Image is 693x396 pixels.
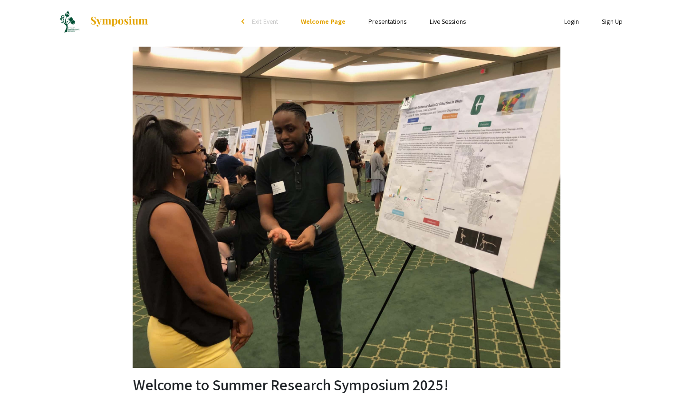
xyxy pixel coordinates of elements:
div: arrow_back_ios [241,19,247,24]
iframe: Chat [7,353,40,389]
a: Presentations [368,17,406,26]
a: Login [564,17,579,26]
a: Welcome Page [301,17,346,26]
a: Summer Research Symposium 2025 [59,10,149,33]
a: Live Sessions [430,17,466,26]
span: Exit Event [252,17,278,26]
h2: Welcome to Summer Research Symposium 2025! [133,376,559,394]
img: Symposium by ForagerOne [89,16,149,27]
a: Sign Up [602,17,623,26]
img: Summer Research Symposium 2025 [59,10,80,33]
img: Summer Research Symposium 2025 [133,47,560,368]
